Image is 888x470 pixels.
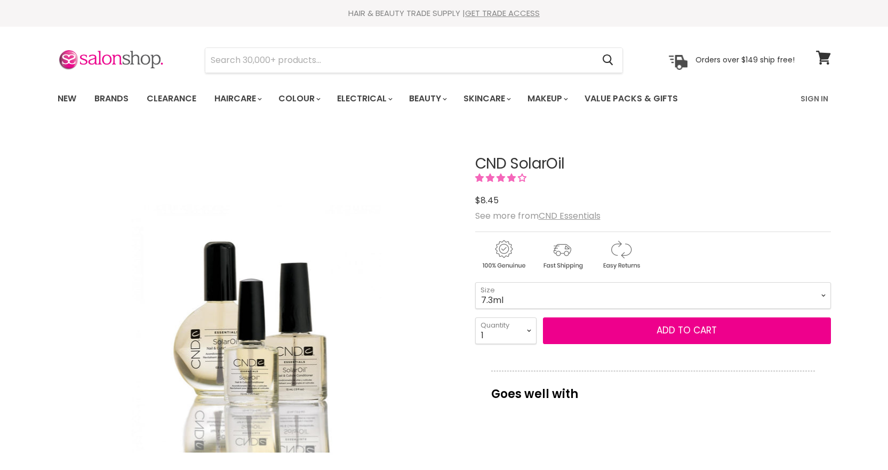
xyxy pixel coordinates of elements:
button: Add to cart [543,317,831,344]
a: Beauty [401,87,453,110]
input: Search [205,48,594,73]
p: Orders over $149 ship free! [695,55,795,65]
h1: CND SolarOil [475,156,831,172]
span: 4.00 stars [475,172,529,184]
button: Search [594,48,622,73]
a: Sign In [794,87,835,110]
a: CND Essentials [539,210,601,222]
img: genuine.gif [475,238,532,271]
a: GET TRADE ACCESS [465,7,540,19]
a: Makeup [519,87,574,110]
div: HAIR & BEAUTY TRADE SUPPLY | [44,8,844,19]
nav: Main [44,83,844,114]
a: New [50,87,84,110]
a: Clearance [139,87,204,110]
a: Brands [86,87,137,110]
ul: Main menu [50,83,740,114]
span: $8.45 [475,194,499,206]
a: Colour [270,87,327,110]
span: See more from [475,210,601,222]
form: Product [205,47,623,73]
a: Skincare [455,87,517,110]
p: Goes well with [491,371,815,406]
a: Haircare [206,87,268,110]
select: Quantity [475,317,537,344]
a: Value Packs & Gifts [577,87,686,110]
img: returns.gif [593,238,649,271]
a: Electrical [329,87,399,110]
img: shipping.gif [534,238,590,271]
